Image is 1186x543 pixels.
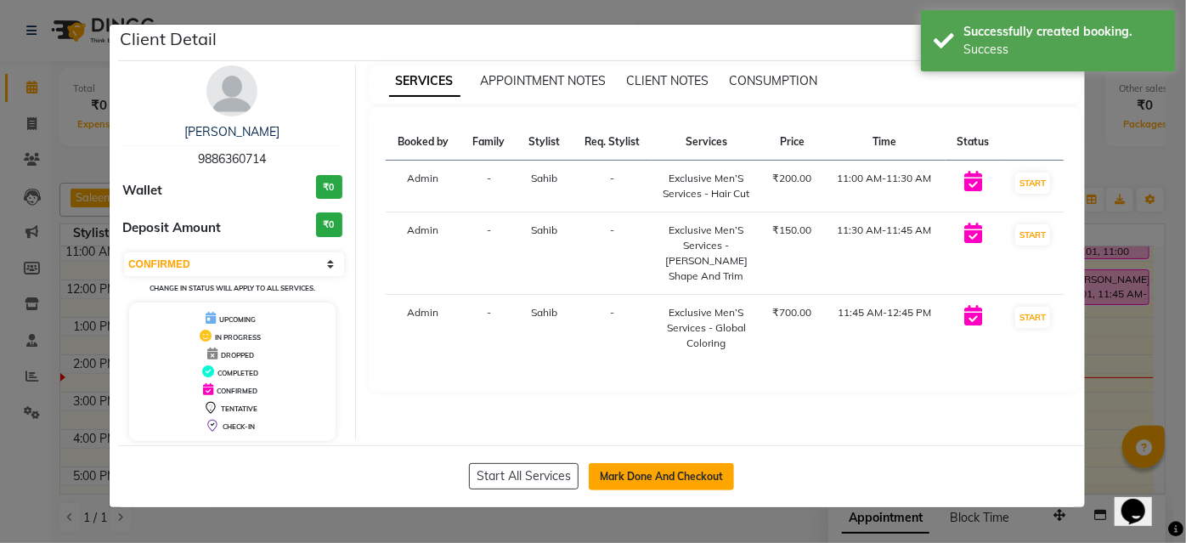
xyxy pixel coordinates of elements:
[531,306,557,319] span: Sahib
[730,73,818,88] span: CONSUMPTION
[481,73,607,88] span: APPOINTMENT NOTES
[1015,173,1050,194] button: START
[663,223,750,284] div: Exclusive Men’S Services - [PERSON_NAME] Shape And Trim
[572,295,652,362] td: -
[760,124,823,161] th: Price
[771,305,813,320] div: ₹700.00
[386,295,461,362] td: Admin
[824,295,946,362] td: 11:45 AM-12:45 PM
[946,124,1002,161] th: Status
[771,223,813,238] div: ₹150.00
[469,463,579,489] button: Start All Services
[219,315,256,324] span: UPCOMING
[215,333,261,342] span: IN PROGRESS
[461,212,517,295] td: -
[217,387,257,395] span: CONFIRMED
[198,151,266,167] span: 9886360714
[1015,307,1050,328] button: START
[531,223,557,236] span: Sahib
[963,23,1163,41] div: Successfully created booking.
[316,175,342,200] h3: ₹0
[461,295,517,362] td: -
[386,161,461,212] td: Admin
[386,124,461,161] th: Booked by
[122,181,162,201] span: Wallet
[120,26,217,52] h5: Client Detail
[386,212,461,295] td: Admin
[217,369,258,377] span: COMPLETED
[461,124,517,161] th: Family
[652,124,760,161] th: Services
[389,66,460,97] span: SERVICES
[1015,224,1050,246] button: START
[627,73,709,88] span: CLIENT NOTES
[206,65,257,116] img: avatar
[824,212,946,295] td: 11:30 AM-11:45 AM
[824,124,946,161] th: Time
[589,463,734,490] button: Mark Done And Checkout
[1115,475,1169,526] iframe: chat widget
[223,422,255,431] span: CHECK-IN
[531,172,557,184] span: Sahib
[572,124,652,161] th: Req. Stylist
[771,171,813,186] div: ₹200.00
[663,305,750,351] div: Exclusive Men’S Services - Global Coloring
[150,284,315,292] small: Change in status will apply to all services.
[824,161,946,212] td: 11:00 AM-11:30 AM
[122,218,221,238] span: Deposit Amount
[663,171,750,201] div: Exclusive Men’S Services - Hair Cut
[517,124,573,161] th: Stylist
[461,161,517,212] td: -
[572,161,652,212] td: -
[184,124,280,139] a: [PERSON_NAME]
[221,351,254,359] span: DROPPED
[221,404,257,413] span: TENTATIVE
[572,212,652,295] td: -
[963,41,1163,59] div: Success
[316,212,342,237] h3: ₹0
